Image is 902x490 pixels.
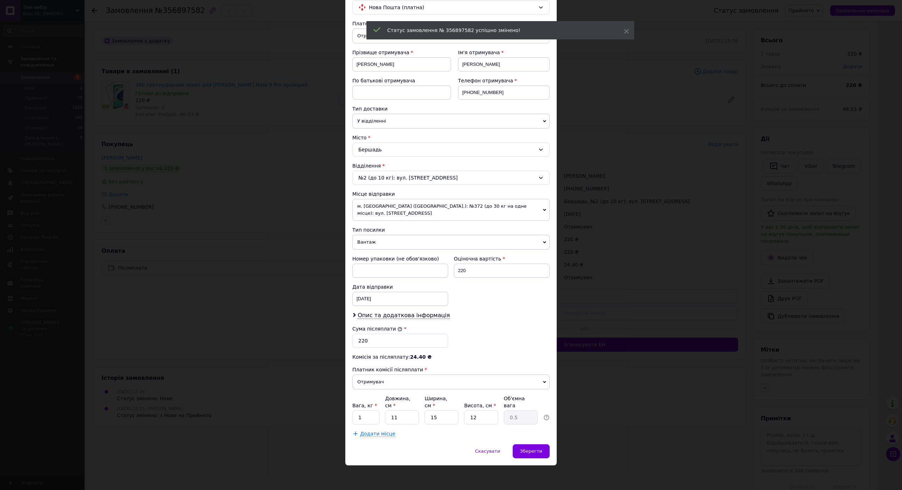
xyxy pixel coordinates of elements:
span: м. [GEOGRAPHIC_DATA] ([GEOGRAPHIC_DATA].): №372 (до 30 кг на одне місце): вул. [STREET_ADDRESS] [352,199,550,221]
div: Дата відправки [352,283,448,290]
span: По батькові отримувача [352,78,415,83]
span: Отримувач [352,29,550,43]
div: Бершадь [352,143,550,157]
label: Сума післяплати [352,326,402,332]
span: Нова Пошта (платна) [369,4,535,11]
span: Опис та додаткова інформація [358,312,450,319]
input: +380 [458,86,550,100]
div: №2 (до 10 кг): вул. [STREET_ADDRESS] [352,171,550,185]
span: Вантаж [352,235,550,250]
span: Зберегти [520,448,542,454]
span: Отримувач [352,375,550,389]
div: Статус замовлення № 356897582 успішно змінено! [387,27,606,34]
span: Тип посилки [352,227,385,233]
div: Відділення [352,162,550,169]
span: Платник комісії післяплати [352,367,423,372]
label: Ширина, см [425,396,447,408]
label: Довжина, см [385,396,410,408]
label: Вага, кг [352,403,377,408]
span: Телефон отримувача [458,78,513,83]
div: Місто [352,134,550,141]
div: Оціночна вартість [454,255,550,262]
span: 24.40 ₴ [410,354,432,360]
span: Ім'я отримувача [458,50,500,55]
div: Номер упаковки (не обов'язково) [352,255,448,262]
span: Прізвище отримувача [352,50,409,55]
span: Тип доставки [352,106,388,112]
span: Скасувати [475,448,500,454]
label: Висота, см [464,403,496,408]
div: Комісія за післяплату: [352,353,550,360]
div: Об'ємна вага [504,395,538,409]
span: Місце відправки [352,191,395,197]
span: Додати місце [360,431,395,437]
span: Платник [352,21,375,26]
span: У відділенні [352,114,550,128]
